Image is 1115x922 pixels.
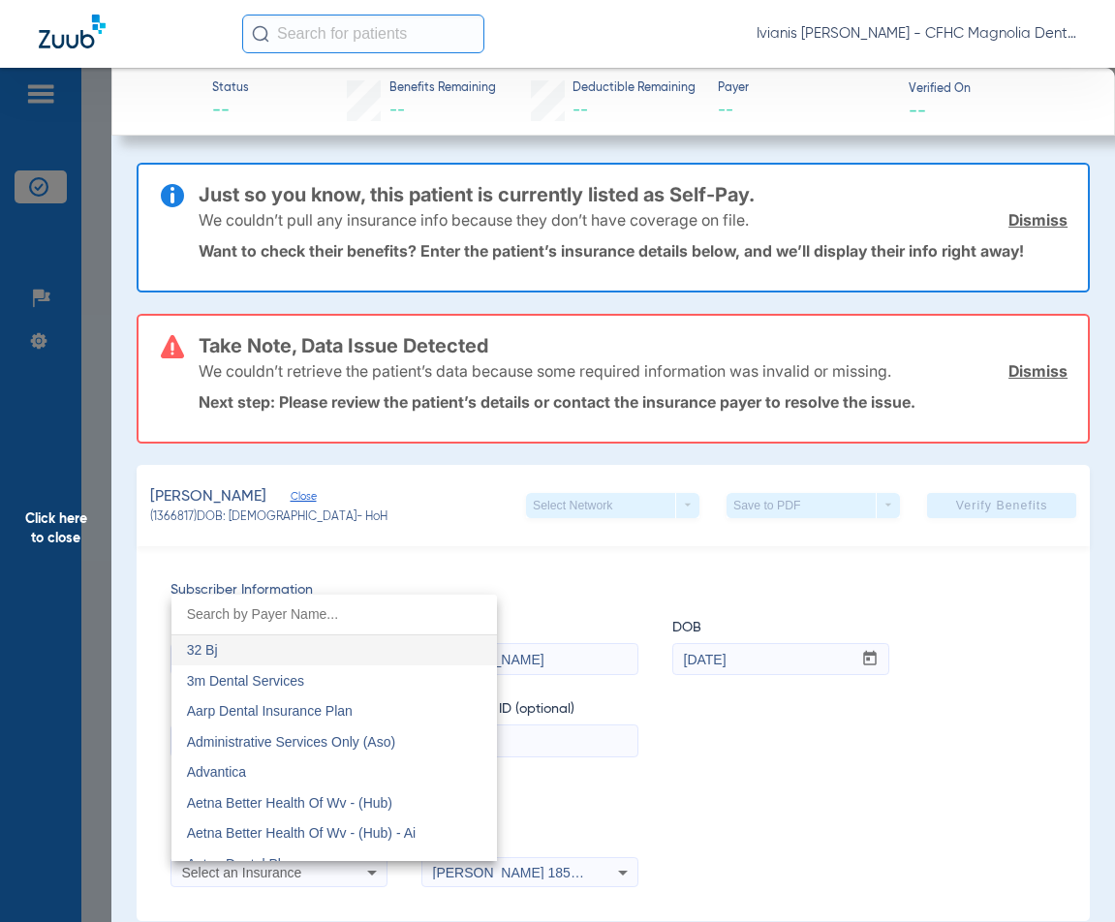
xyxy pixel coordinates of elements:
[187,703,353,719] span: Aarp Dental Insurance Plan
[187,764,246,780] span: Advantica
[187,642,218,658] span: 32 Bj
[187,673,304,689] span: 3m Dental Services
[187,795,392,811] span: Aetna Better Health Of Wv - (Hub)
[171,595,497,634] input: dropdown search
[1018,829,1115,922] iframe: Chat Widget
[187,825,417,841] span: Aetna Better Health Of Wv - (Hub) - Ai
[187,856,303,872] span: Aetna Dental Plans
[187,734,396,750] span: Administrative Services Only (Aso)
